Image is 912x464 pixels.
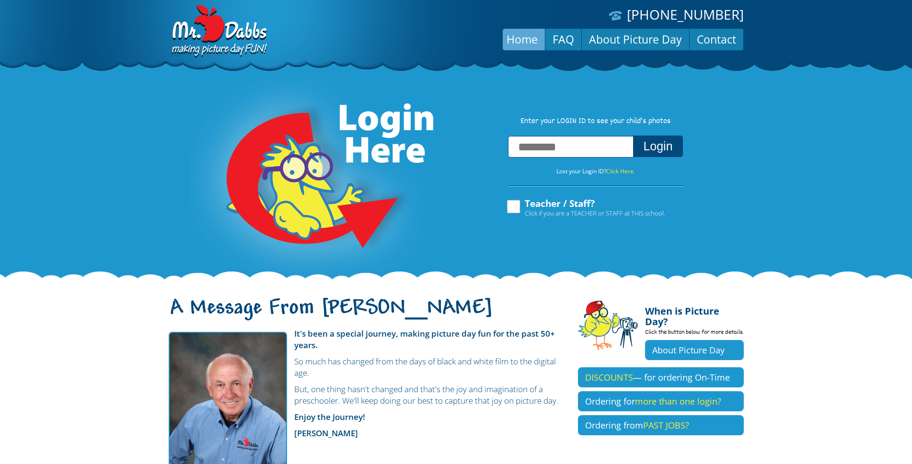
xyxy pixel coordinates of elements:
p: So much has changed from the days of black and white film to the digital age. [169,356,564,379]
h4: When is Picture Day? [645,300,744,327]
a: [PHONE_NUMBER] [627,5,744,23]
a: Click Here. [606,167,635,175]
img: Login Here [190,79,435,280]
strong: It's been a special journey, making picture day fun for the past 50+ years. [294,328,555,351]
a: Ordering formore than one login? [578,391,744,411]
img: Dabbs Company [169,5,268,58]
a: About Picture Day [645,340,744,360]
a: DISCOUNTS— for ordering On-Time [578,367,744,387]
label: Teacher / Staff? [506,199,665,217]
button: Login [633,136,682,157]
p: Click the button below for more details. [645,327,744,340]
strong: [PERSON_NAME] [294,428,358,439]
span: Click if you are a TEACHER or STAFF at THIS school. [525,208,665,218]
span: DISCOUNTS [585,372,633,383]
strong: Enjoy the Journey! [294,411,365,422]
h1: A Message From [PERSON_NAME] [169,304,564,324]
a: Ordering fromPAST JOBS? [578,415,744,435]
span: more than one login? [635,396,721,407]
p: Lost your Login ID? [497,166,694,177]
a: Contact [690,28,743,51]
span: PAST JOBS? [643,419,689,431]
a: About Picture Day [582,28,689,51]
p: But, one thing hasn't changed and that's the joy and imagination of a preschooler. We'll keep doi... [169,384,564,407]
p: Enter your LOGIN ID to see your child’s photos [497,116,694,127]
a: Home [499,28,545,51]
a: FAQ [545,28,581,51]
